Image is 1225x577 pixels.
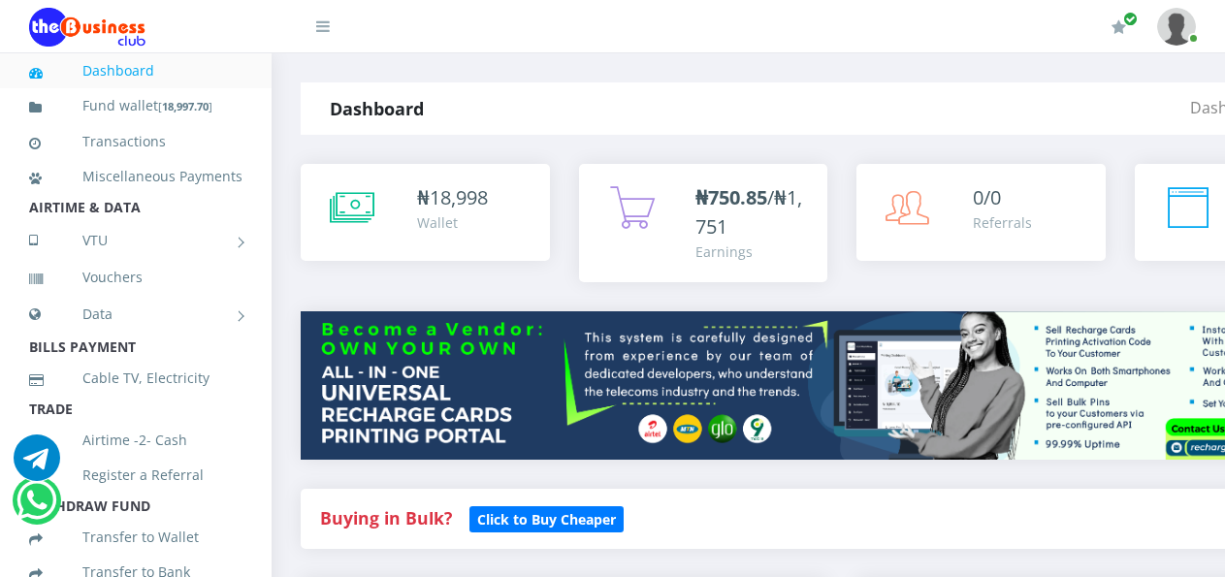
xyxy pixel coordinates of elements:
img: Logo [29,8,145,47]
a: Transactions [29,119,242,164]
div: Earnings [695,241,809,262]
div: ₦ [417,183,488,212]
a: Cable TV, Electricity [29,356,242,401]
a: ₦18,998 Wallet [301,164,550,261]
a: Click to Buy Cheaper [469,506,624,529]
b: Click to Buy Cheaper [477,510,616,529]
small: [ ] [158,99,212,113]
a: Fund wallet[18,997.70] [29,83,242,129]
strong: Buying in Bulk? [320,506,452,529]
a: Dashboard [29,48,242,93]
a: ₦750.85/₦1,751 Earnings [579,164,828,282]
a: 0/0 Referrals [856,164,1106,261]
a: Transfer to Wallet [29,515,242,560]
a: Miscellaneous Payments [29,154,242,199]
div: Referrals [973,212,1032,233]
a: Register a Referral [29,453,242,497]
span: Renew/Upgrade Subscription [1123,12,1138,26]
a: VTU [29,216,242,265]
span: /₦1,751 [695,184,802,240]
strong: Dashboard [330,97,424,120]
img: User [1157,8,1196,46]
a: Chat for support [14,449,60,481]
span: 18,998 [430,184,488,210]
a: Airtime -2- Cash [29,418,242,463]
i: Renew/Upgrade Subscription [1112,19,1126,35]
a: Data [29,290,242,338]
b: 18,997.70 [162,99,209,113]
div: Wallet [417,212,488,233]
a: Chat for support [16,492,56,524]
span: 0/0 [973,184,1001,210]
b: ₦750.85 [695,184,767,210]
a: Vouchers [29,255,242,300]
